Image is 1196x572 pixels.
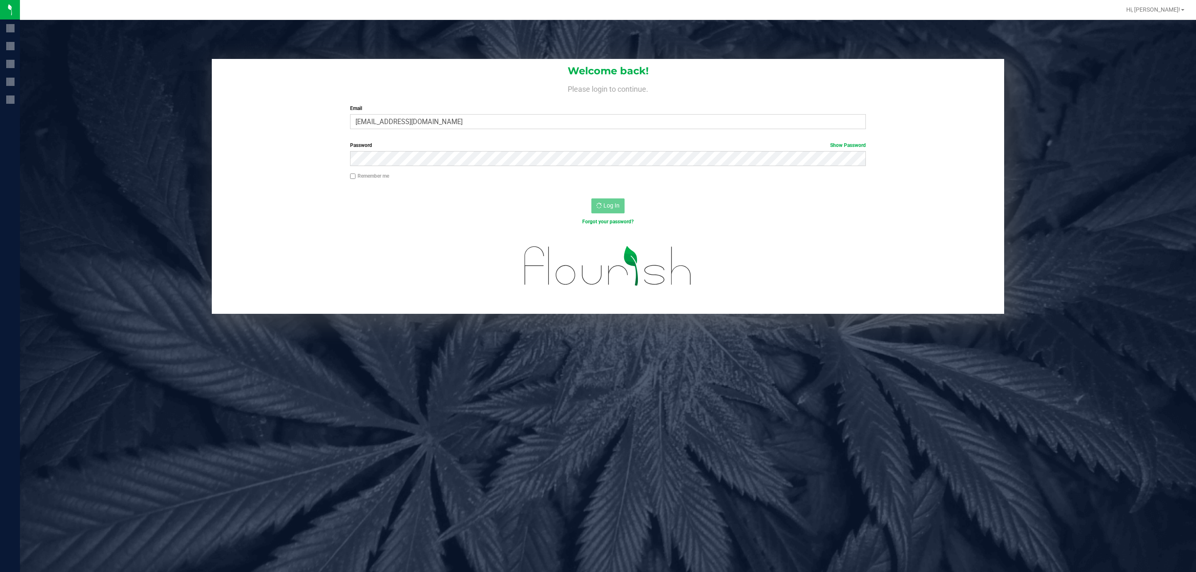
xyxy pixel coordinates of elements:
span: Password [350,142,372,148]
img: flourish_logo.svg [509,234,707,298]
h1: Welcome back! [212,66,1004,76]
h4: Please login to continue. [212,83,1004,93]
label: Remember me [350,172,389,180]
button: Log In [591,198,625,213]
a: Show Password [830,142,866,148]
span: Log In [603,202,620,209]
input: Remember me [350,174,356,179]
a: Forgot your password? [582,219,634,225]
label: Email [350,105,866,112]
span: Hi, [PERSON_NAME]! [1126,6,1180,13]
